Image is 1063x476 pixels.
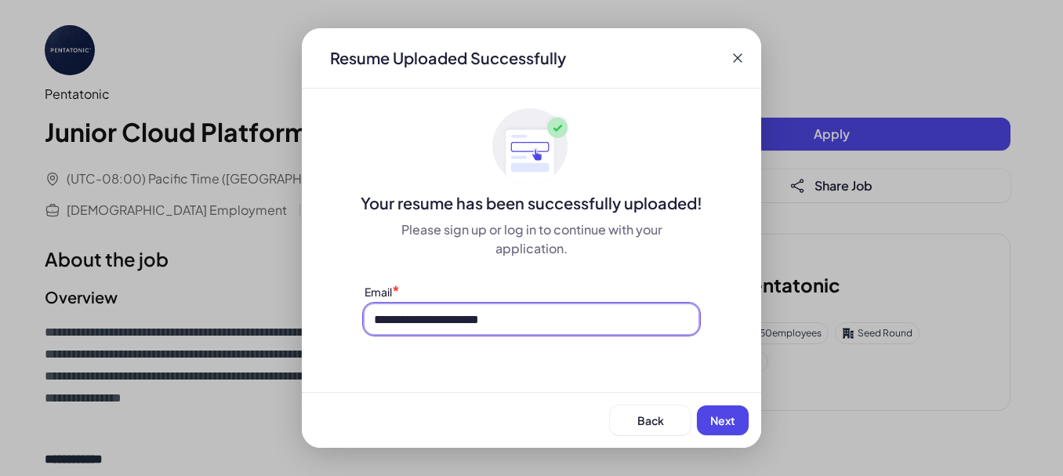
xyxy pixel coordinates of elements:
span: Back [637,413,664,427]
button: Next [697,405,749,435]
span: Next [710,413,735,427]
img: ApplyedMaskGroup3.svg [492,107,571,186]
div: Please sign up or log in to continue with your application. [365,220,698,258]
div: Resume Uploaded Successfully [317,47,579,69]
div: Your resume has been successfully uploaded! [302,192,761,214]
label: Email [365,285,392,299]
button: Back [610,405,691,435]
